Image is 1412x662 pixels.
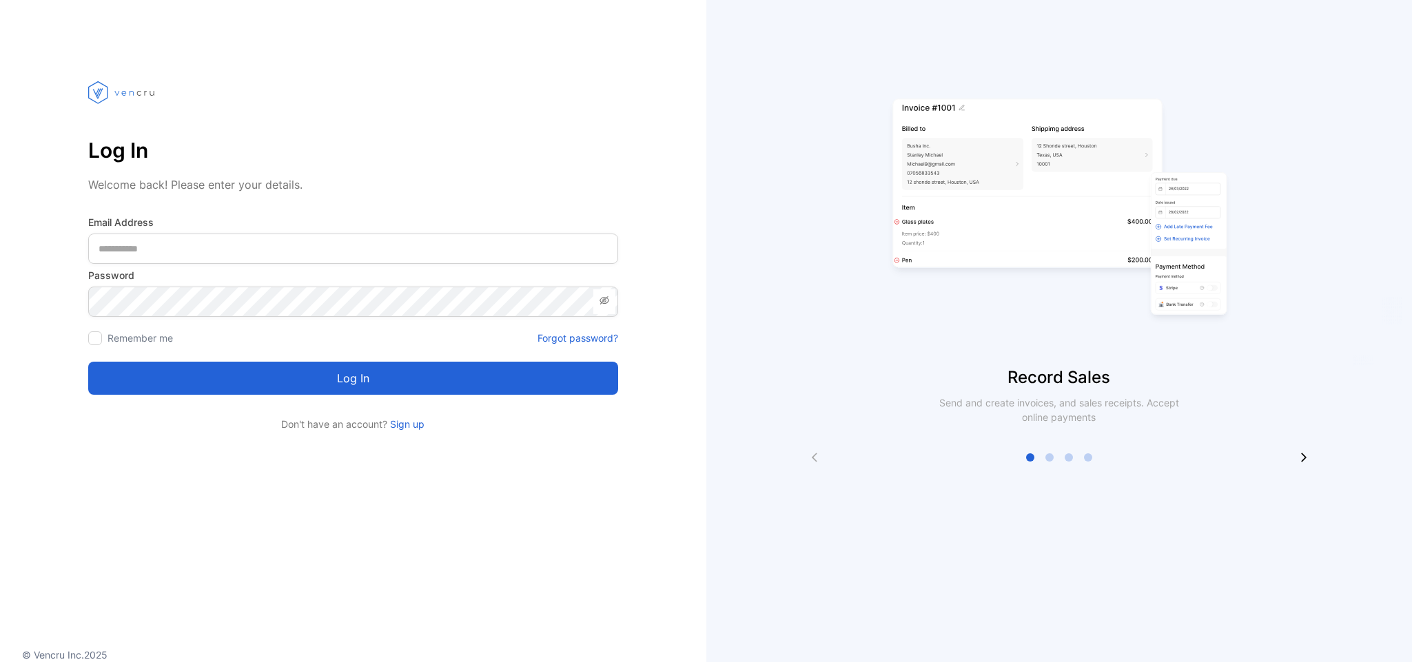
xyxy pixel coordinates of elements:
a: Forgot password? [538,331,618,345]
label: Password [88,268,618,282]
p: Log In [88,134,618,167]
a: Sign up [387,418,424,430]
p: Send and create invoices, and sales receipts. Accept online payments [927,395,1191,424]
p: Don't have an account? [88,417,618,431]
label: Remember me [108,332,173,344]
img: vencru logo [88,55,157,130]
img: slider image [887,55,1231,365]
p: Welcome back! Please enter your details. [88,176,618,193]
button: Log in [88,362,618,395]
label: Email Address [88,215,618,229]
